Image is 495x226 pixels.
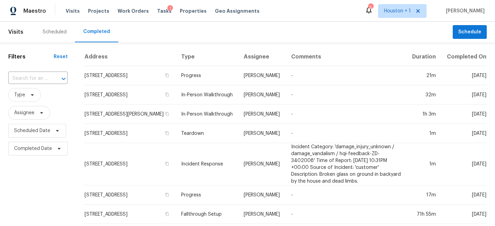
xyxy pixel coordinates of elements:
td: Progress [176,185,239,205]
td: Incident Response [176,143,239,185]
td: [STREET_ADDRESS] [84,143,176,185]
button: Schedule [453,25,487,39]
td: In-Person Walkthrough [176,105,239,124]
td: - [286,85,406,105]
td: - [286,185,406,205]
th: Address [84,48,176,66]
span: Work Orders [118,8,149,14]
td: [STREET_ADDRESS] [84,124,176,143]
span: Visits [8,24,23,40]
td: [STREET_ADDRESS] [84,185,176,205]
div: Scheduled [43,29,67,35]
td: [PERSON_NAME] [238,185,285,205]
td: In-Person Walkthrough [176,85,239,105]
th: Type [176,48,239,66]
td: [STREET_ADDRESS] [84,205,176,224]
td: 21m [406,66,441,85]
td: 32m [406,85,441,105]
div: Reset [54,53,68,60]
span: Completed Date [14,145,52,152]
span: Scheduled Date [14,127,50,134]
div: 5 [368,4,373,11]
button: Copy Address [164,161,170,167]
button: Copy Address [164,111,170,117]
td: 17m [406,185,441,205]
td: 1m [406,143,441,185]
td: [PERSON_NAME] [238,205,285,224]
td: Fallthrough Setup [176,205,239,224]
td: [DATE] [441,185,487,205]
th: Duration [406,48,441,66]
button: Copy Address [164,192,170,198]
span: [PERSON_NAME] [443,8,485,14]
td: [PERSON_NAME] [238,66,285,85]
td: [PERSON_NAME] [238,124,285,143]
td: 1h 3m [406,105,441,124]
td: [STREET_ADDRESS] [84,85,176,105]
td: [STREET_ADDRESS][PERSON_NAME] [84,105,176,124]
input: Search for an address... [8,73,48,84]
td: 1m [406,124,441,143]
td: [STREET_ADDRESS] [84,66,176,85]
td: Incident Category: 'damage_injury_unknown / damage_vandalism / hqi-feedback-ZD-3402008' Time of R... [286,143,406,185]
td: [DATE] [441,66,487,85]
td: - [286,66,406,85]
div: Completed [83,28,110,35]
span: Tasks [157,9,172,13]
button: Copy Address [164,211,170,217]
td: 71h 55m [406,205,441,224]
h1: Filters [8,53,54,60]
td: [PERSON_NAME] [238,105,285,124]
div: 1 [167,5,173,12]
td: Teardown [176,124,239,143]
td: [DATE] [441,85,487,105]
span: Houston + 1 [384,8,411,14]
button: Copy Address [164,130,170,136]
td: Progress [176,66,239,85]
span: Assignee [14,109,34,116]
td: [PERSON_NAME] [238,143,285,185]
span: Type [14,92,25,98]
button: Copy Address [164,92,170,98]
th: Assignee [238,48,285,66]
td: [DATE] [441,124,487,143]
span: Visits [66,8,80,14]
span: Projects [88,8,109,14]
td: - [286,205,406,224]
th: Comments [286,48,406,66]
td: [DATE] [441,205,487,224]
td: - [286,124,406,143]
span: Geo Assignments [215,8,260,14]
span: Schedule [458,28,481,36]
td: [DATE] [441,105,487,124]
td: - [286,105,406,124]
th: Completed On [441,48,487,66]
button: Open [59,74,68,84]
span: Maestro [23,8,46,14]
button: Copy Address [164,72,170,78]
span: Properties [180,8,207,14]
td: [DATE] [441,143,487,185]
td: [PERSON_NAME] [238,85,285,105]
